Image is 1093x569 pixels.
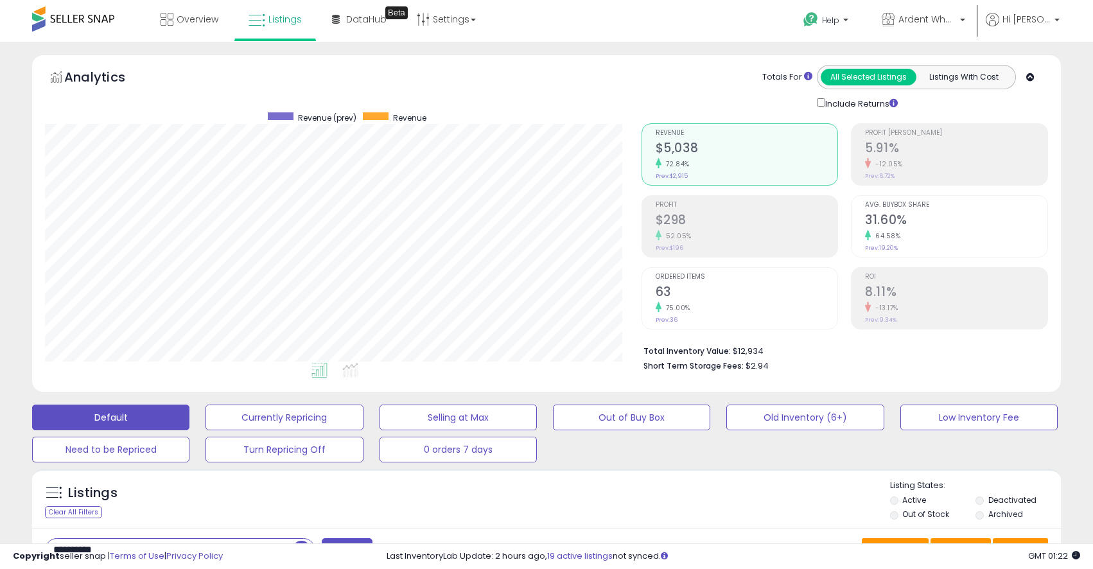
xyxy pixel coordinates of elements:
[656,130,838,137] span: Revenue
[871,303,898,313] small: -13.17%
[988,495,1036,505] label: Deactivated
[865,213,1047,230] h2: 31.60%
[916,69,1011,85] button: Listings With Cost
[205,405,363,430] button: Currently Repricing
[656,202,838,209] span: Profit
[32,437,189,462] button: Need to be Repriced
[643,360,744,371] b: Short Term Storage Fees:
[803,12,819,28] i: Get Help
[32,405,189,430] button: Default
[821,69,916,85] button: All Selected Listings
[553,405,710,430] button: Out of Buy Box
[656,284,838,302] h2: 63
[746,360,769,372] span: $2.94
[45,506,102,518] div: Clear All Filters
[393,112,426,123] span: Revenue
[385,6,408,19] div: Tooltip anchor
[64,68,150,89] h5: Analytics
[890,480,1061,492] p: Listing States:
[793,2,861,42] a: Help
[865,244,898,252] small: Prev: 19.20%
[986,13,1060,42] a: Hi [PERSON_NAME]
[902,495,926,505] label: Active
[726,405,884,430] button: Old Inventory (6+)
[380,405,537,430] button: Selling at Max
[865,141,1047,158] h2: 5.91%
[807,96,913,110] div: Include Returns
[898,13,956,26] span: Ardent Wholesale
[865,130,1047,137] span: Profit [PERSON_NAME]
[298,112,356,123] span: Revenue (prev)
[13,550,223,563] div: seller snap | |
[322,538,372,561] button: Filters
[268,13,302,26] span: Listings
[988,509,1023,520] label: Archived
[661,159,690,169] small: 72.84%
[865,202,1047,209] span: Avg. Buybox Share
[656,316,678,324] small: Prev: 36
[865,172,895,180] small: Prev: 6.72%
[643,346,731,356] b: Total Inventory Value:
[931,538,991,560] button: Columns
[346,13,387,26] span: DataHub
[656,141,838,158] h2: $5,038
[902,509,949,520] label: Out of Stock
[656,213,838,230] h2: $298
[865,316,896,324] small: Prev: 9.34%
[656,244,683,252] small: Prev: $196
[643,342,1038,358] li: $12,934
[871,159,903,169] small: -12.05%
[380,437,537,462] button: 0 orders 7 days
[547,550,613,562] a: 19 active listings
[205,437,363,462] button: Turn Repricing Off
[68,484,118,502] h5: Listings
[13,550,60,562] strong: Copyright
[900,405,1058,430] button: Low Inventory Fee
[656,274,838,281] span: Ordered Items
[871,231,900,241] small: 64.58%
[656,172,688,180] small: Prev: $2,915
[177,13,218,26] span: Overview
[1028,550,1080,562] span: 2025-10-10 01:22 GMT
[661,231,692,241] small: 52.05%
[993,538,1048,560] button: Actions
[822,15,839,26] span: Help
[387,550,1080,563] div: Last InventoryLab Update: 2 hours ago, not synced.
[762,71,812,83] div: Totals For
[939,543,979,556] span: Columns
[862,538,929,560] button: Save View
[661,303,690,313] small: 75.00%
[865,274,1047,281] span: ROI
[865,284,1047,302] h2: 8.11%
[1002,13,1051,26] span: Hi [PERSON_NAME]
